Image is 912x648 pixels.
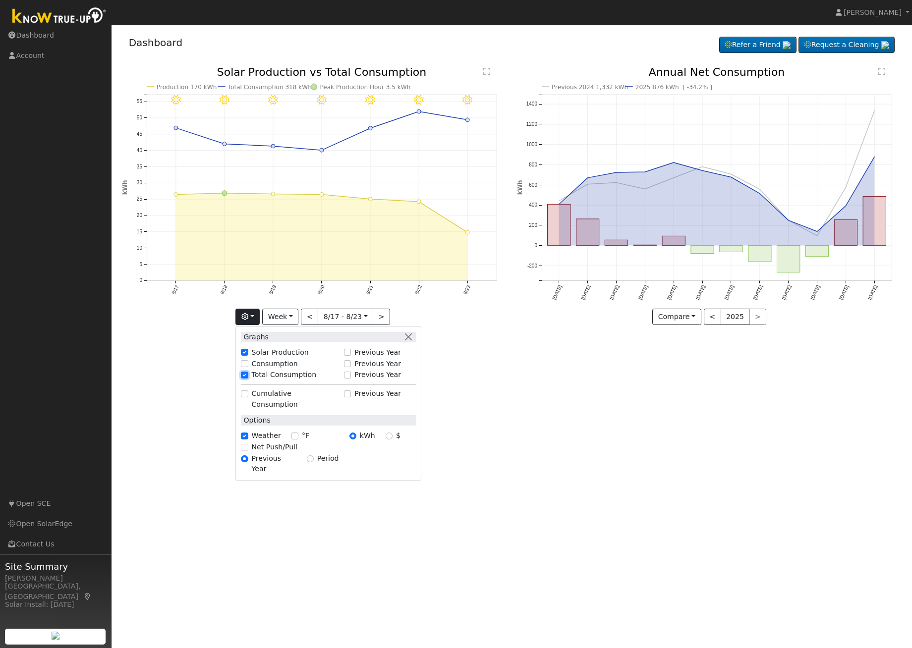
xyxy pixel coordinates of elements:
input: Total Consumption [241,372,248,378]
circle: onclick="" [844,185,848,189]
rect: onclick="" [806,246,829,257]
text: [DATE] [867,284,878,301]
label: kWh [360,431,375,441]
text: [DATE] [838,284,850,301]
a: Map [83,593,92,600]
circle: onclick="" [672,176,676,180]
rect: onclick="" [691,246,714,254]
rect: onclick="" [748,246,771,262]
label: Consumption [252,359,298,369]
circle: onclick="" [615,170,619,174]
div: [PERSON_NAME] [5,573,106,584]
input: $ [386,432,393,439]
text: 1200 [526,121,538,127]
circle: onclick="" [615,181,619,185]
text: [DATE] [781,284,793,301]
text: [DATE] [609,284,620,301]
text: [DATE] [637,284,649,301]
text: [DATE] [666,284,678,301]
text: 200 [529,223,537,228]
circle: onclick="" [729,172,733,176]
text: -200 [527,263,537,269]
text: Annual Net Consumption [649,66,785,78]
label: Previous Year [354,370,401,380]
div: Solar Install: [DATE] [5,599,106,610]
rect: onclick="" [720,246,742,252]
circle: onclick="" [643,170,647,174]
circle: onclick="" [815,230,819,234]
circle: onclick="" [873,109,877,113]
text: [DATE] [724,284,735,301]
circle: onclick="" [586,182,590,186]
circle: onclick="" [758,192,762,196]
circle: onclick="" [729,175,733,179]
input: Previous Year [344,349,351,356]
text: 0 [534,243,537,248]
label: Total Consumption [252,370,317,380]
text: 1000 [526,142,538,147]
input: Solar Production [241,349,248,356]
label: Graphs [241,332,269,342]
span: [PERSON_NAME] [844,8,902,16]
input: Previous Year [344,390,351,397]
input: °F [291,432,298,439]
circle: onclick="" [700,169,704,173]
input: Previous Year [344,360,351,367]
input: Previous Year [344,372,351,378]
circle: onclick="" [557,203,561,207]
label: Period [317,453,339,464]
input: Weather [241,432,248,439]
input: Consumption [241,360,248,367]
text: [DATE] [695,284,706,301]
img: retrieve [783,41,791,49]
label: Net Push/Pull [252,442,297,452]
circle: onclick="" [643,187,647,191]
img: retrieve [52,632,59,640]
rect: onclick="" [548,205,570,246]
span: Site Summary [5,560,106,573]
text: 600 [529,182,537,188]
text: 400 [529,203,537,208]
text:  [878,67,885,75]
rect: onclick="" [777,246,800,272]
label: Previous Year [354,347,401,358]
img: retrieve [881,41,889,49]
label: Weather [252,431,281,441]
circle: onclick="" [758,187,762,191]
rect: onclick="" [662,236,685,246]
label: Cumulative Consumption [252,388,339,409]
rect: onclick="" [576,219,599,245]
rect: onclick="" [633,245,656,246]
input: Cumulative Consumption [241,390,248,397]
input: kWh [349,432,356,439]
input: Period [307,455,314,462]
text: [DATE] [551,284,563,301]
img: Know True-Up [7,5,112,28]
input: Previous Year [241,455,248,462]
label: Previous Year [354,388,401,399]
text: 800 [529,162,537,167]
button: Compare [652,309,701,325]
circle: onclick="" [815,234,819,238]
circle: onclick="" [672,161,676,164]
div: [GEOGRAPHIC_DATA], [GEOGRAPHIC_DATA] [5,581,106,602]
circle: onclick="" [844,204,848,208]
rect: onclick="" [605,240,627,246]
text: [DATE] [810,284,821,301]
text: [DATE] [580,284,591,301]
text: [DATE] [752,284,764,301]
label: Solar Production [252,347,309,358]
label: Previous Year [354,359,401,369]
a: Dashboard [129,37,183,49]
circle: onclick="" [586,176,590,180]
label: $ [396,431,400,441]
text: 1400 [526,102,538,107]
circle: onclick="" [787,218,791,222]
label: °F [302,431,309,441]
rect: onclick="" [835,220,857,246]
a: Refer a Friend [719,37,797,54]
text: kWh [516,180,523,195]
text: 2025 876 kWh [ -34.2% ] [635,84,712,91]
circle: onclick="" [873,155,877,159]
button: < [704,309,721,325]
